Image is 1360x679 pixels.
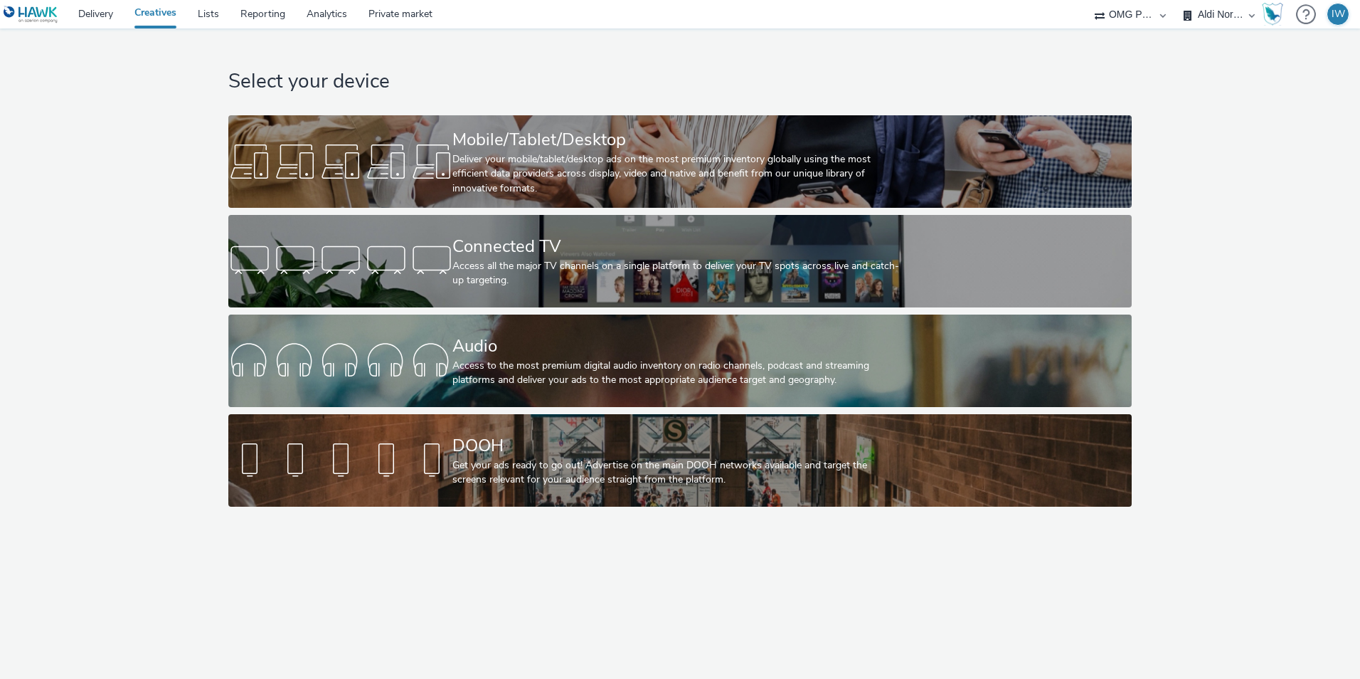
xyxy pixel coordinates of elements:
a: AudioAccess to the most premium digital audio inventory on radio channels, podcast and streaming ... [228,315,1132,407]
a: Connected TVAccess all the major TV channels on a single platform to deliver your TV spots across... [228,215,1132,307]
div: Access all the major TV channels on a single platform to deliver your TV spots across live and ca... [452,259,901,288]
img: undefined Logo [4,6,58,23]
a: Hawk Academy [1262,3,1289,26]
div: IW [1332,4,1345,25]
h1: Select your device [228,68,1132,95]
div: Access to the most premium digital audio inventory on radio channels, podcast and streaming platf... [452,359,901,388]
a: DOOHGet your ads ready to go out! Advertise on the main DOOH networks available and target the sc... [228,414,1132,507]
div: Deliver your mobile/tablet/desktop ads on the most premium inventory globally using the most effi... [452,152,901,196]
div: DOOH [452,433,901,458]
div: Mobile/Tablet/Desktop [452,127,901,152]
div: Get your ads ready to go out! Advertise on the main DOOH networks available and target the screen... [452,458,901,488]
a: Mobile/Tablet/DesktopDeliver your mobile/tablet/desktop ads on the most premium inventory globall... [228,115,1132,208]
img: Hawk Academy [1262,3,1283,26]
div: Audio [452,334,901,359]
div: Connected TV [452,234,901,259]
